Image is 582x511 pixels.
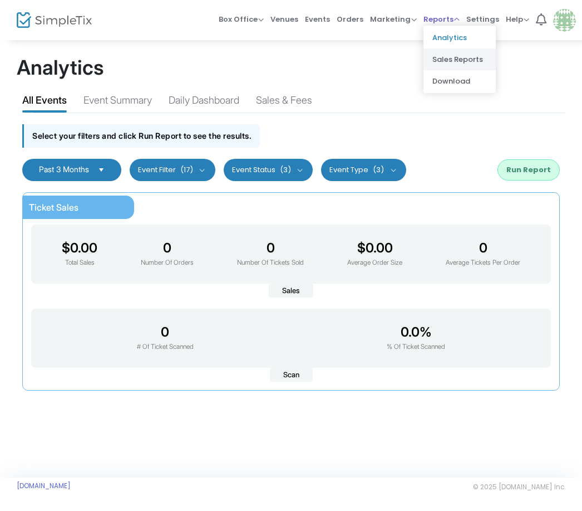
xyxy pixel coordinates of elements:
h3: 0 [237,240,304,256]
div: Event Summary [83,93,152,112]
h3: 0.0% [387,324,445,340]
span: Reports [423,14,460,25]
li: Download [423,70,496,92]
span: (17) [180,166,193,174]
button: Event Status(3) [224,159,313,181]
span: Events [305,5,330,33]
button: Event Filter(17) [130,159,215,181]
p: Total Sales [62,258,97,268]
h1: Analytics [17,56,565,80]
span: Venues [270,5,298,33]
span: Orders [337,5,363,33]
h3: 0 [141,240,194,256]
span: Settings [466,5,499,33]
span: Sales [269,284,313,298]
span: © 2025 [DOMAIN_NAME] Inc. [473,483,565,491]
p: Number Of Tickets Sold [237,258,304,268]
p: Average Tickets Per Order [446,258,520,268]
a: [DOMAIN_NAME] [17,481,71,490]
p: Average Order Size [347,258,402,268]
button: Select [93,166,109,174]
h3: $0.00 [62,240,97,256]
h3: $0.00 [347,240,402,256]
h3: 0 [137,324,194,340]
span: Help [506,14,529,25]
li: Analytics [423,27,496,48]
p: Number Of Orders [141,258,194,268]
h3: 0 [446,240,520,256]
span: (3) [280,166,291,174]
p: % Of Ticket Scanned [387,342,445,352]
span: Past 3 Months [39,164,89,174]
div: Select your filters and click Run Report to see the results. [22,124,260,147]
div: All Events [22,93,67,112]
div: Sales & Fees [256,93,312,112]
span: (3) [373,166,384,174]
span: Ticket Sales [29,202,78,213]
p: # Of Ticket Scanned [137,342,194,352]
span: Box Office [219,14,264,25]
button: Event Type(3) [321,159,406,181]
button: Run Report [497,159,560,181]
div: Daily Dashboard [169,93,239,112]
li: Sales Reports [423,48,496,70]
span: Scan [270,368,313,382]
span: Marketing [370,14,417,25]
